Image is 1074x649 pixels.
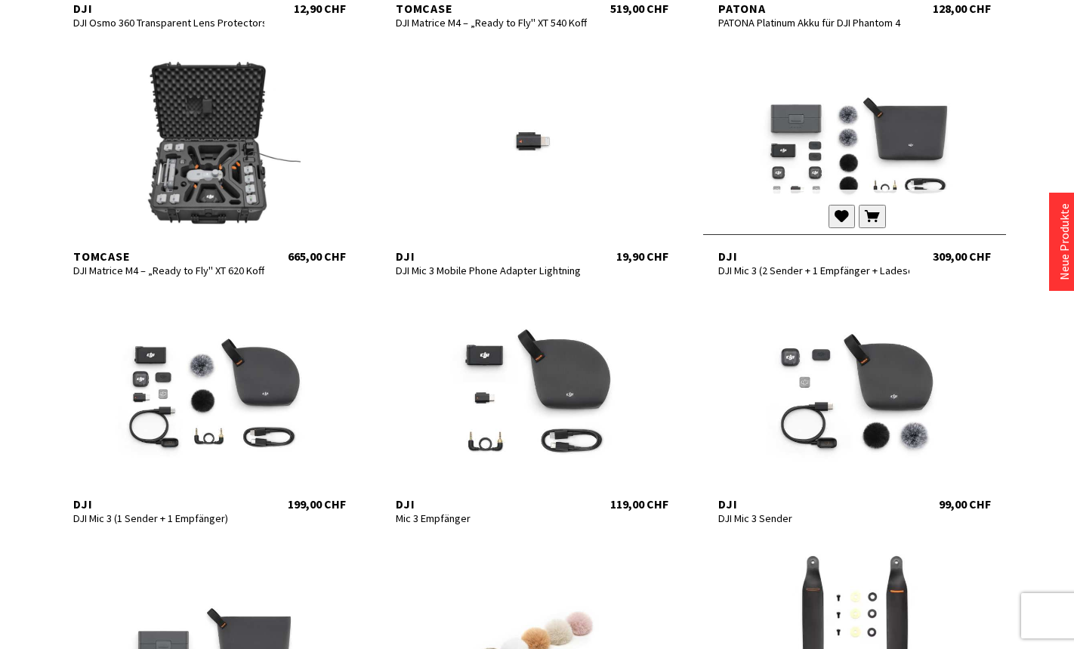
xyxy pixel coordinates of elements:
[288,496,346,511] div: 199,00 CHF
[73,496,264,511] div: DJI
[396,264,587,277] div: DJI Mic 3 Mobile Phone Adapter Lightning
[933,1,991,16] div: 128,00 CHF
[939,496,991,511] div: 99,00 CHF
[396,16,587,29] div: DJI Matrice M4 – „Ready to Fly" XT 540 Koffer
[58,52,361,264] a: TomCase DJI Matrice M4 – „Ready to Fly" XT 620 Koffer 665,00 CHF
[288,249,346,264] div: 665,00 CHF
[703,52,1006,264] a: DJI DJI Mic 3 (2 Sender + 1 Empfänger + Ladeschale) 309,00 CHF
[616,249,668,264] div: 19,90 CHF
[933,249,991,264] div: 309,00 CHF
[294,1,346,16] div: 12,90 CHF
[381,300,684,511] a: DJI Mic 3 Empfänger 119,00 CHF
[610,1,668,16] div: 519,00 CHF
[703,300,1006,511] a: DJI DJI Mic 3 Sender 99,00 CHF
[396,496,587,511] div: DJI
[1057,203,1072,280] a: Neue Produkte
[718,1,909,16] div: Patona
[396,1,587,16] div: TomCase
[73,264,264,277] div: DJI Matrice M4 – „Ready to Fly" XT 620 Koffer
[381,52,684,264] a: DJI DJI Mic 3 Mobile Phone Adapter Lightning 19,90 CHF
[73,1,264,16] div: DJI
[718,249,909,264] div: DJI
[73,16,264,29] div: DJI Osmo 360 Transparent Lens Protectors
[58,300,361,511] a: DJI DJI Mic 3 (1 Sender + 1 Empfänger) 199,00 CHF
[718,264,909,277] div: DJI Mic 3 (2 Sender + 1 Empfänger + Ladeschale)
[73,249,264,264] div: TomCase
[718,496,909,511] div: DJI
[396,511,587,525] div: Mic 3 Empfänger
[610,496,668,511] div: 119,00 CHF
[718,511,909,525] div: DJI Mic 3 Sender
[396,249,587,264] div: DJI
[73,511,264,525] div: DJI Mic 3 (1 Sender + 1 Empfänger)
[718,16,909,29] div: PATONA Platinum Akku für DJI Phantom 4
